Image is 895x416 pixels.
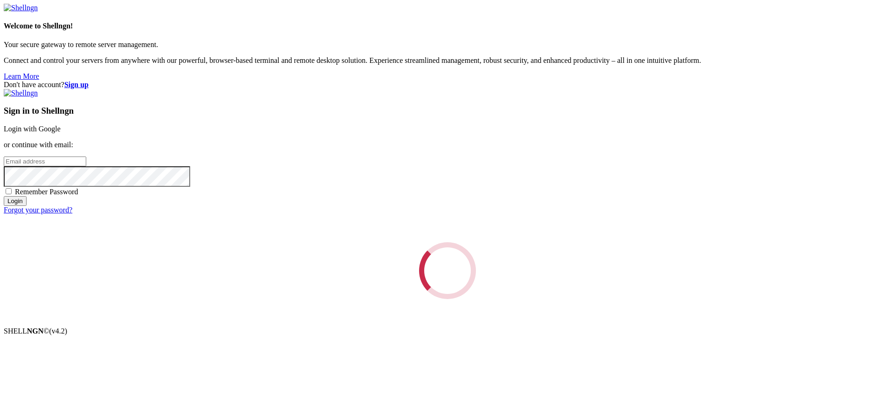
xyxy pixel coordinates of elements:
a: Forgot your password? [4,206,72,214]
a: Login with Google [4,125,61,133]
b: NGN [27,327,44,335]
input: Login [4,196,27,206]
div: Don't have account? [4,81,891,89]
a: Sign up [64,81,89,89]
input: Remember Password [6,188,12,194]
img: Shellngn [4,4,38,12]
h3: Sign in to Shellngn [4,106,891,116]
p: Connect and control your servers from anywhere with our powerful, browser-based terminal and remo... [4,56,891,65]
span: SHELL © [4,327,67,335]
img: Shellngn [4,89,38,97]
input: Email address [4,157,86,166]
span: 4.2.0 [49,327,68,335]
p: or continue with email: [4,141,891,149]
span: Remember Password [15,188,78,196]
h4: Welcome to Shellngn! [4,22,891,30]
a: Learn More [4,72,39,80]
div: Loading... [416,239,478,301]
p: Your secure gateway to remote server management. [4,41,891,49]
